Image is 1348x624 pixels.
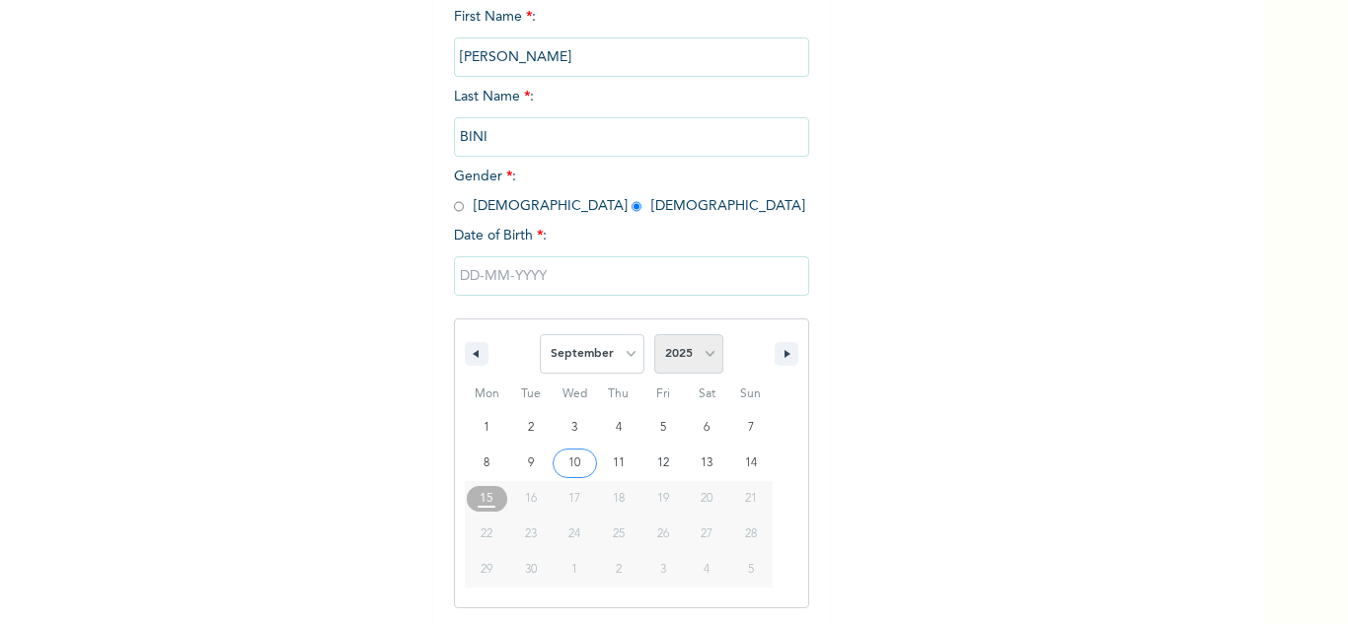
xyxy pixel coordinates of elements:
[613,446,625,481] span: 11
[528,446,534,481] span: 9
[454,170,805,213] span: Gender : [DEMOGRAPHIC_DATA] [DEMOGRAPHIC_DATA]
[685,481,729,517] button: 20
[509,446,554,481] button: 9
[553,481,597,517] button: 17
[525,552,537,588] span: 30
[484,410,489,446] span: 1
[525,517,537,552] span: 23
[553,410,597,446] button: 3
[568,481,580,517] span: 17
[701,446,712,481] span: 13
[509,552,554,588] button: 30
[745,481,757,517] span: 21
[528,410,534,446] span: 2
[481,517,492,552] span: 22
[465,517,509,552] button: 22
[465,481,509,517] button: 15
[728,481,773,517] button: 21
[657,517,669,552] span: 26
[454,117,809,157] input: Enter your last name
[701,517,712,552] span: 27
[553,517,597,552] button: 24
[465,410,509,446] button: 1
[728,379,773,410] span: Sun
[465,379,509,410] span: Mon
[685,410,729,446] button: 6
[509,517,554,552] button: 23
[509,481,554,517] button: 16
[657,446,669,481] span: 12
[728,410,773,446] button: 7
[454,10,809,64] span: First Name :
[454,37,809,77] input: Enter your first name
[509,379,554,410] span: Tue
[745,517,757,552] span: 28
[616,410,622,446] span: 4
[728,517,773,552] button: 28
[465,552,509,588] button: 29
[597,481,641,517] button: 18
[728,446,773,481] button: 14
[568,446,580,481] span: 10
[454,256,809,296] input: DD-MM-YYYY
[553,379,597,410] span: Wed
[465,446,509,481] button: 8
[509,410,554,446] button: 2
[553,446,597,481] button: 10
[640,379,685,410] span: Fri
[640,517,685,552] button: 26
[454,226,547,246] span: Date of Birth :
[613,517,625,552] span: 25
[745,446,757,481] span: 14
[701,481,712,517] span: 20
[568,517,580,552] span: 24
[597,379,641,410] span: Thu
[484,446,489,481] span: 8
[685,379,729,410] span: Sat
[660,410,666,446] span: 5
[657,481,669,517] span: 19
[597,410,641,446] button: 4
[481,552,492,588] span: 29
[640,446,685,481] button: 12
[597,517,641,552] button: 25
[748,410,754,446] span: 7
[685,446,729,481] button: 13
[525,481,537,517] span: 16
[571,410,577,446] span: 3
[640,410,685,446] button: 5
[613,481,625,517] span: 18
[685,517,729,552] button: 27
[704,410,710,446] span: 6
[640,481,685,517] button: 19
[597,446,641,481] button: 11
[454,90,809,144] span: Last Name :
[480,481,493,517] span: 15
